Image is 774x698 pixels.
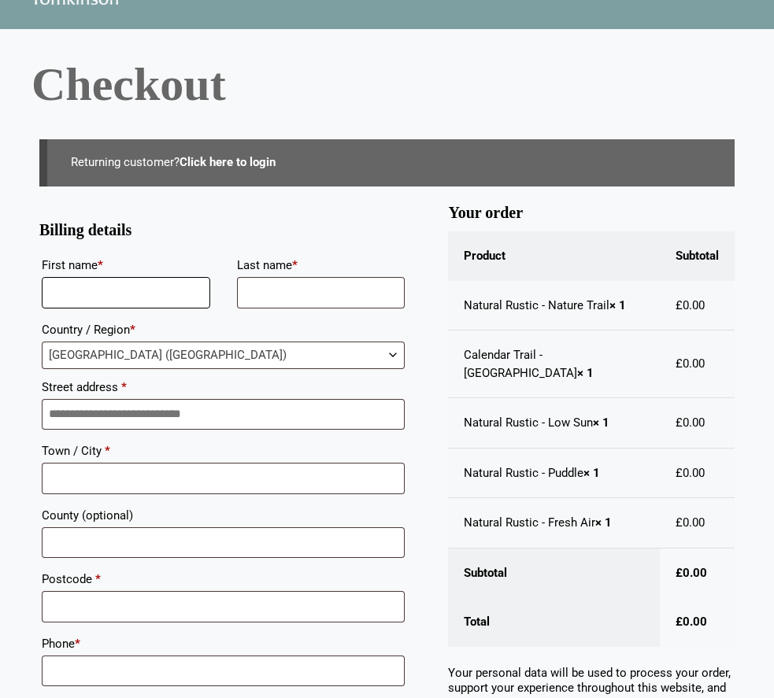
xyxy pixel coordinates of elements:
[42,439,405,463] label: Town / City
[676,515,683,530] span: £
[82,508,133,523] span: (optional)
[180,155,276,169] a: Click here to login
[448,498,660,548] td: Natural Rustic - Fresh Air
[676,415,705,430] bdi: 0.00
[676,615,683,629] span: £
[609,298,626,312] strong: × 1
[43,342,404,368] span: United Kingdom (UK)
[448,281,660,331] td: Natural Rustic - Nature Trail
[593,415,609,430] strong: × 1
[660,231,735,281] th: Subtotal
[448,331,660,398] td: Calendar Trail - [GEOGRAPHIC_DATA]
[676,515,705,530] bdi: 0.00
[42,504,405,527] label: County
[676,298,705,312] bdi: 0.00
[676,356,683,371] span: £
[583,466,600,480] strong: × 1
[42,375,405,399] label: Street address
[595,515,612,530] strong: × 1
[676,566,707,580] bdi: 0.00
[42,632,405,656] label: Phone
[448,449,660,499] td: Natural Rustic - Puddle
[448,398,660,449] td: Natural Rustic - Low Sun
[42,253,210,277] label: First name
[448,597,660,647] th: Total
[448,231,660,281] th: Product
[42,318,405,342] label: Country / Region
[676,466,705,480] bdi: 0.00
[31,61,743,108] h1: Checkout
[39,139,735,187] div: Returning customer?
[42,342,405,369] span: Country / Region
[676,298,683,312] span: £
[39,227,407,234] h3: Billing details
[448,548,660,598] th: Subtotal
[42,567,405,591] label: Postcode
[676,615,707,629] bdi: 0.00
[676,356,705,371] bdi: 0.00
[676,466,683,480] span: £
[577,366,594,380] strong: × 1
[676,415,683,430] span: £
[237,253,406,277] label: Last name
[448,210,735,216] h3: Your order
[676,566,683,580] span: £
